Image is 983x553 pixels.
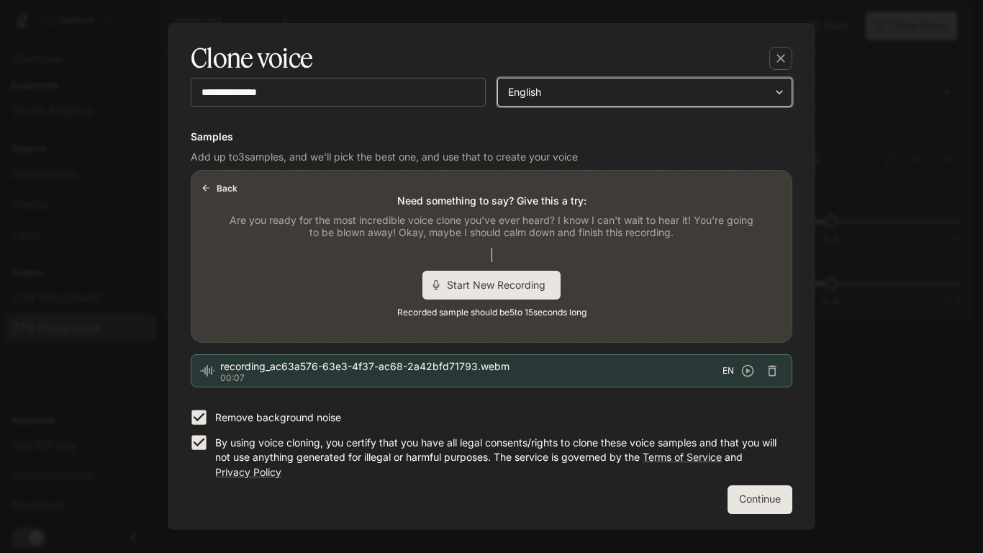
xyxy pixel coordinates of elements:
span: recording_ac63a576-63e3-4f37-ac68-2a42bfd71793.webm [220,359,722,374]
h6: Samples [191,130,792,144]
button: Back [197,176,243,199]
p: Add up to 3 samples, and we'll pick the best one, and use that to create your voice [191,150,792,164]
div: Start New Recording [422,271,561,300]
button: Continue [728,485,792,514]
span: Start New Recording [447,277,555,292]
div: English [498,85,792,99]
p: 00:07 [220,374,722,382]
a: Privacy Policy [215,466,281,478]
p: Are you ready for the most incredible voice clone you've ever heard? I know I can't wait to hear ... [226,214,757,239]
p: Need something to say? Give this a try: [397,194,586,208]
a: Terms of Service [643,451,722,463]
p: Remove background noise [215,410,341,425]
p: By using voice cloning, you certify that you have all legal consents/rights to clone these voice ... [215,436,781,479]
div: English [508,85,769,99]
h5: Clone voice [191,40,312,76]
span: Recorded sample should be 5 to 15 seconds long [397,305,586,320]
span: EN [722,364,734,378]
